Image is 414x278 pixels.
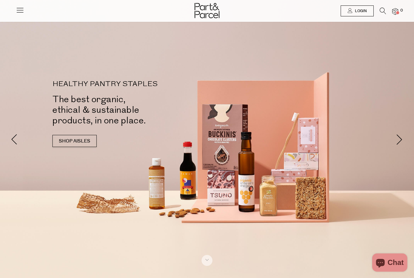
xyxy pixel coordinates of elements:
span: Login [353,8,367,14]
p: HEALTHY PANTRY STAPLES [52,81,216,88]
h2: The best organic, ethical & sustainable products, in one place. [52,94,216,126]
a: SHOP AISLES [52,135,97,147]
inbox-online-store-chat: Shopify online store chat [370,253,409,273]
a: 0 [392,8,398,15]
img: Part&Parcel [195,3,219,18]
a: Login [341,5,374,16]
span: 0 [399,8,404,13]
